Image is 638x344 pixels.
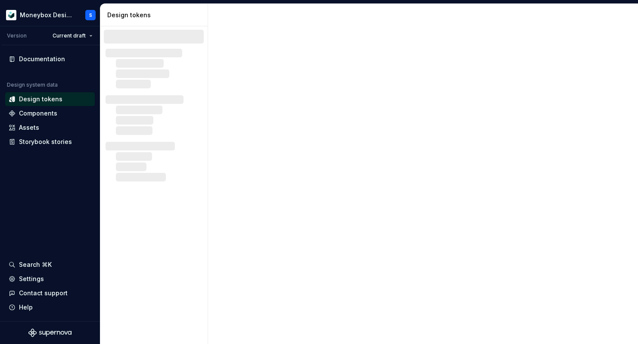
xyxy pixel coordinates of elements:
[49,30,96,42] button: Current draft
[19,260,52,269] div: Search ⌘K
[19,123,39,132] div: Assets
[28,328,72,337] svg: Supernova Logo
[6,10,16,20] img: 9de6ca4a-8ec4-4eed-b9a2-3d312393a40a.png
[5,300,95,314] button: Help
[5,52,95,66] a: Documentation
[19,138,72,146] div: Storybook stories
[5,106,95,120] a: Components
[19,95,62,103] div: Design tokens
[5,135,95,149] a: Storybook stories
[19,303,33,312] div: Help
[5,286,95,300] button: Contact support
[5,272,95,286] a: Settings
[89,12,92,19] div: S
[19,289,68,297] div: Contact support
[19,109,57,118] div: Components
[7,32,27,39] div: Version
[53,32,86,39] span: Current draft
[5,121,95,134] a: Assets
[20,11,75,19] div: Moneybox Design System
[5,92,95,106] a: Design tokens
[107,11,204,19] div: Design tokens
[2,6,98,24] button: Moneybox Design SystemS
[19,275,44,283] div: Settings
[19,55,65,63] div: Documentation
[5,258,95,272] button: Search ⌘K
[7,81,58,88] div: Design system data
